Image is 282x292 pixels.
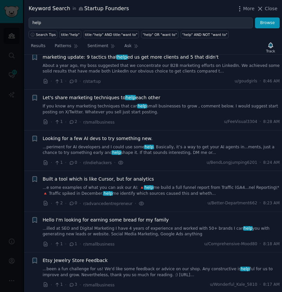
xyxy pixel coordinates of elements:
span: · [80,78,81,85]
span: 0 [69,78,77,84]
span: Sentiment [88,43,108,49]
button: Close [257,5,277,12]
span: · [260,119,261,125]
div: "help" AND NOT "want to" [182,32,227,37]
span: · [260,160,261,166]
a: Hello I'm looking for earning some bread for my family [43,217,169,223]
span: · [51,200,52,207]
span: 8:18 AM [263,241,280,247]
span: · [65,119,66,126]
span: Let's share marketing techniques to each other [43,94,161,101]
span: 8:46 AM [263,78,280,84]
span: in [72,6,76,12]
span: · [51,159,52,166]
button: Track [264,41,277,54]
a: Let's share marketing techniques tohelpeach other [43,94,161,101]
span: u/Wonderful_Kale_5810 [210,282,257,288]
span: r/smallbusiness [83,283,115,287]
span: 1 [54,78,63,84]
a: Etsy Jewelry Store Feedback [43,257,108,264]
span: r/smallbusiness [83,242,115,247]
span: Ask [124,43,132,49]
span: 3 [69,282,77,288]
span: help [240,267,250,271]
button: Search Tips [29,31,57,38]
a: Built a tool which is like Cursor, but for analytics [43,176,154,183]
span: help [116,54,128,60]
button: More [236,5,255,12]
span: help [103,191,113,196]
span: 1 [69,241,77,247]
span: · [51,78,52,85]
span: Close [265,5,277,12]
span: help [243,226,253,231]
span: r/startup [83,79,101,84]
a: If you know any marketing techniques that canhelpsmall businesses to grow , comment below. I woul... [43,103,280,115]
span: r/smallbusiness [83,120,115,125]
span: · [260,282,261,288]
span: 8:23 AM [263,200,280,206]
span: 2 [54,200,63,206]
span: u/BendLongjumping6201 [207,160,257,166]
span: 0 [69,160,77,166]
span: · [51,241,52,248]
span: 8:24 AM [263,160,280,166]
span: u/Comprehensive-Mood80 [204,241,257,247]
span: · [65,241,66,248]
span: · [51,119,52,126]
span: 8:28 AM [263,119,280,125]
a: Sentiment [85,41,117,54]
input: Try a keyword related to your business [29,17,253,29]
a: marketing update: 9 tactics thathelped us get more clients and 5 that didn't [43,54,219,61]
a: Patterns [52,41,80,54]
span: · [135,200,136,207]
span: Search Tips [36,32,56,37]
span: · [114,159,115,166]
span: r/indiehackers [83,161,112,165]
span: help [137,104,147,108]
span: · [80,159,81,166]
a: Looking for a few AI devs to try something new. [43,135,153,142]
span: help [112,150,121,155]
div: Keyword Search Startup Founders [29,5,129,13]
span: · [65,200,66,207]
span: · [260,241,261,247]
a: "help" AND NOT "want to" [181,31,229,38]
span: · [65,159,66,166]
a: ...e some examples of what you can ask our AI: 🔺helpme build a full funnel report from Traffic (G... [43,185,280,196]
span: Results [31,43,45,49]
div: "help" OR "want to" [143,32,177,37]
span: u/goudgirls [235,78,257,84]
span: r/advancedentrepreneur [83,201,133,206]
span: · [65,78,66,85]
a: About a year ago, my boss suggested that we concentrate our B2B marketing efforts on LinkedIn. We... [43,63,280,74]
span: More [243,5,255,12]
div: Track [266,49,275,53]
a: ...been a fun challenge for us! We'd like some feedback or advice on our shop. Any constructive i... [43,266,280,278]
a: title:"help" [60,31,81,38]
span: 1 [54,241,63,247]
span: 1 [54,160,63,166]
span: 0 [69,200,77,206]
a: Ask [122,41,141,54]
span: · [80,200,81,207]
span: · [260,200,261,206]
a: ...periment for AI developers and I could use somehelp. Basically, it’s a way to get your AI agen... [43,144,280,156]
a: ...illed at SEO and Digital Marketing I have 4 years of experience and worked with 50+ brands I c... [43,226,280,237]
span: · [80,281,81,288]
span: · [80,241,81,248]
span: · [65,281,66,288]
a: Results [29,41,48,54]
span: · [51,281,52,288]
span: · [260,78,261,84]
span: · [80,119,81,126]
span: help [144,145,154,149]
div: title:"help" AND title:"want to" [85,32,138,37]
span: help [144,185,154,190]
a: title:"help" AND title:"want to" [84,31,139,38]
span: 2 [69,119,77,125]
span: 1 [54,119,63,125]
